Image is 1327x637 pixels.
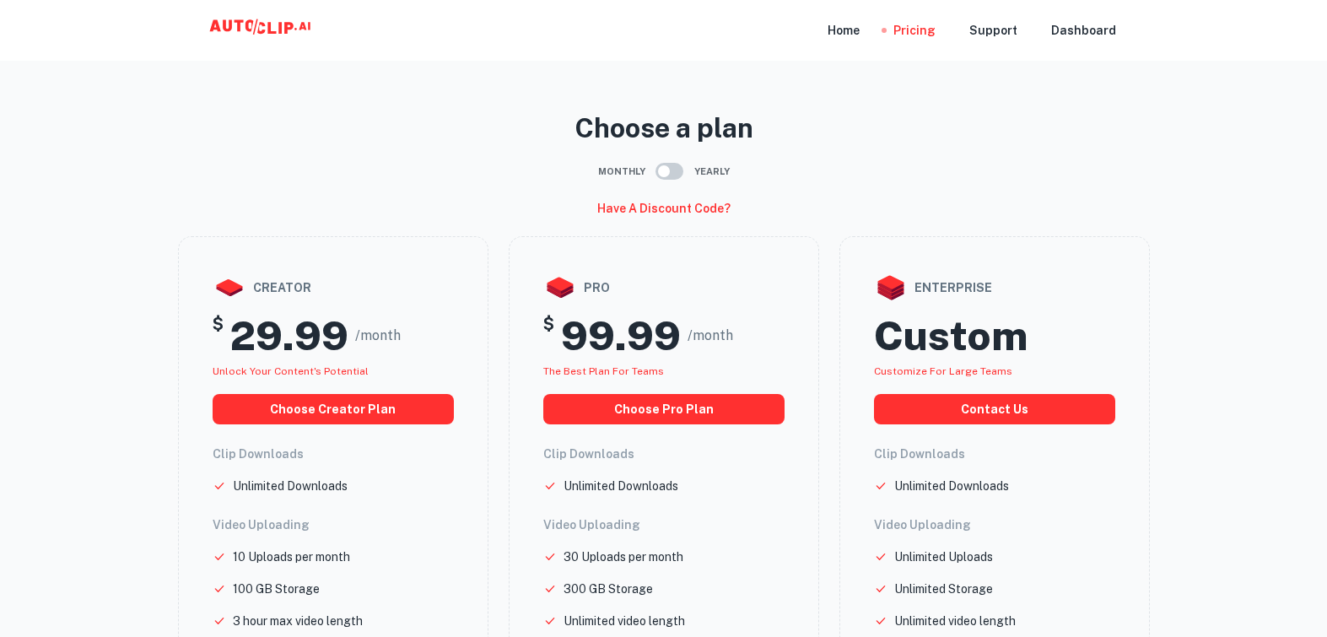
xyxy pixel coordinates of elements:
p: Choose a plan [178,108,1150,148]
p: Unlimited Downloads [564,477,678,495]
span: /month [355,326,401,346]
span: Monthly [598,165,645,179]
div: pro [543,271,785,305]
p: Unlimited Downloads [233,477,348,495]
span: The best plan for teams [543,365,664,377]
span: Yearly [694,165,730,179]
p: 100 GB Storage [233,580,320,598]
h2: 99.99 [561,311,681,360]
h2: 29.99 [230,311,348,360]
h5: $ [213,311,224,360]
h6: Clip Downloads [213,445,454,463]
h5: $ [543,311,554,360]
button: Contact us [874,394,1115,424]
p: Unlimited video length [894,612,1016,630]
p: Unlimited Uploads [894,548,993,566]
p: 300 GB Storage [564,580,653,598]
h6: Video Uploading [543,516,785,534]
p: Unlimited Storage [894,580,993,598]
span: Customize for large teams [874,365,1012,377]
p: 3 hour max video length [233,612,363,630]
span: /month [688,326,733,346]
p: 30 Uploads per month [564,548,683,566]
p: 10 Uploads per month [233,548,350,566]
h6: Clip Downloads [543,445,785,463]
h2: Custom [874,311,1028,360]
h6: Video Uploading [213,516,454,534]
div: enterprise [874,271,1115,305]
div: creator [213,271,454,305]
p: Unlimited video length [564,612,685,630]
button: choose creator plan [213,394,454,424]
p: Unlimited Downloads [894,477,1009,495]
button: Have a discount code? [591,194,737,223]
h6: Clip Downloads [874,445,1115,463]
span: Unlock your Content's potential [213,365,369,377]
h6: Have a discount code? [597,199,731,218]
button: choose pro plan [543,394,785,424]
h6: Video Uploading [874,516,1115,534]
